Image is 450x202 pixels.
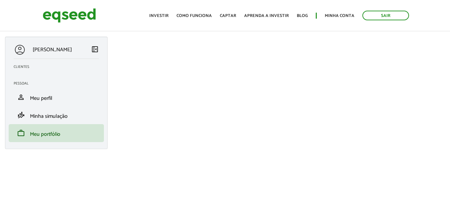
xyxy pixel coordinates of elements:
span: person [17,93,25,101]
span: Meu perfil [30,94,52,103]
a: finance_modeMinha simulação [14,111,99,119]
span: Minha simulação [30,112,68,121]
a: Aprenda a investir [244,14,289,18]
a: workMeu portfólio [14,129,99,137]
li: Meu portfólio [9,124,104,142]
span: left_panel_close [91,45,99,53]
a: Blog [297,14,308,18]
a: personMeu perfil [14,93,99,101]
a: Minha conta [325,14,354,18]
img: EqSeed [43,7,96,24]
h2: Pessoal [14,82,104,86]
p: [PERSON_NAME] [33,47,72,53]
a: Captar [220,14,236,18]
a: Investir [149,14,169,18]
a: Sair [362,11,409,20]
span: work [17,129,25,137]
li: Meu perfil [9,88,104,106]
li: Minha simulação [9,106,104,124]
h2: Clientes [14,65,104,69]
span: Meu portfólio [30,130,60,139]
a: Como funciona [177,14,212,18]
span: finance_mode [17,111,25,119]
a: Colapsar menu [91,45,99,55]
